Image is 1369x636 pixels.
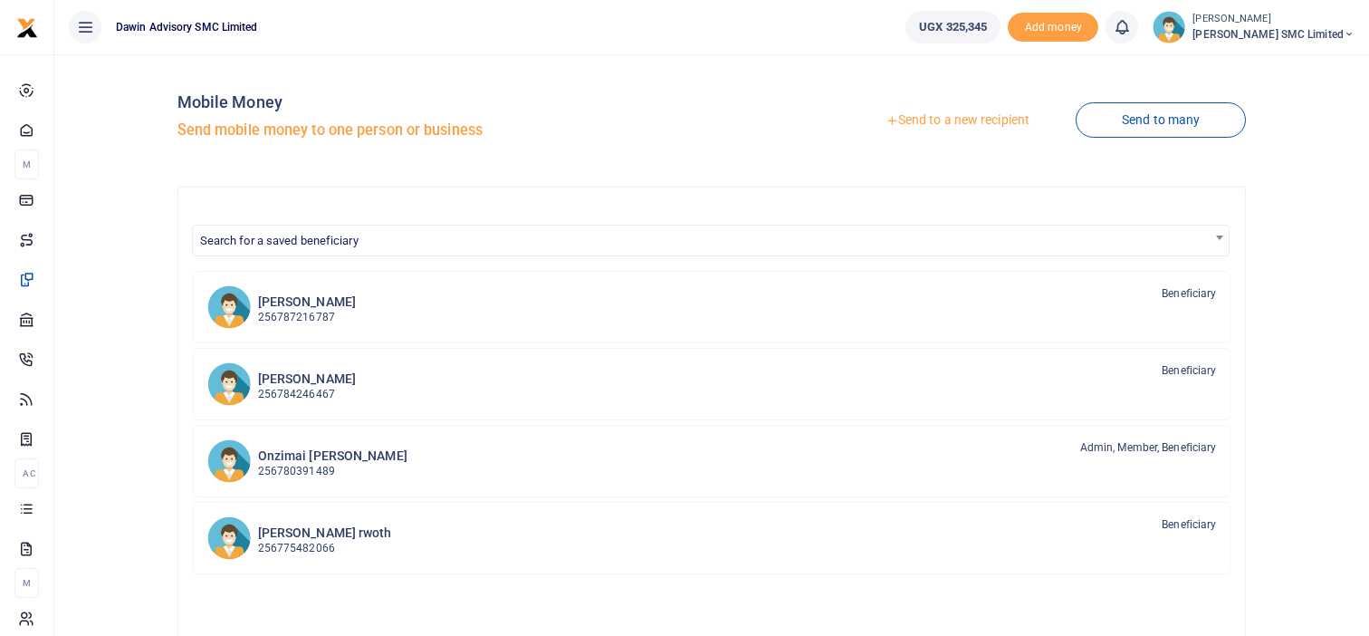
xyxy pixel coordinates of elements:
a: logo-small logo-large logo-large [16,20,38,34]
img: ROr [207,516,251,560]
span: Beneficiary [1162,285,1216,302]
img: LO [207,285,251,329]
img: logo-small [16,17,38,39]
a: UGX 325,345 [905,11,1000,43]
h6: [PERSON_NAME] [258,294,356,310]
span: Admin, Member, Beneficiary [1080,439,1217,456]
span: Add money [1008,13,1098,43]
a: MG [PERSON_NAME] 256784246467 Beneficiary [193,348,1231,420]
span: [PERSON_NAME] SMC Limited [1192,26,1355,43]
img: MG [207,362,251,406]
p: 256784246467 [258,386,356,403]
span: Search for a saved beneficiary [192,225,1230,256]
h6: [PERSON_NAME] [258,371,356,387]
a: OFd Onzimai [PERSON_NAME] 256780391489 Admin, Member, Beneficiary [193,425,1231,497]
img: profile-user [1153,11,1185,43]
p: 256780391489 [258,463,407,480]
span: UGX 325,345 [919,18,987,36]
li: Wallet ballance [898,11,1008,43]
a: Send to a new recipient [839,104,1076,137]
a: LO [PERSON_NAME] 256787216787 Beneficiary [193,271,1231,343]
p: 256775482066 [258,540,392,557]
h6: Onzimai [PERSON_NAME] [258,448,407,464]
a: Add money [1008,19,1098,33]
span: Dawin Advisory SMC Limited [109,19,265,35]
a: ROr [PERSON_NAME] rwoth 256775482066 Beneficiary [193,502,1231,574]
span: Beneficiary [1162,362,1216,379]
h5: Send mobile money to one person or business [177,121,704,140]
span: Beneficiary [1162,516,1216,533]
p: 256787216787 [258,309,356,326]
li: Ac [14,458,39,488]
li: M [14,149,39,179]
h4: Mobile Money [177,92,704,112]
a: profile-user [PERSON_NAME] [PERSON_NAME] SMC Limited [1153,11,1355,43]
small: [PERSON_NAME] [1192,12,1355,27]
li: M [14,568,39,598]
a: Send to many [1076,102,1246,138]
li: Toup your wallet [1008,13,1098,43]
span: Search for a saved beneficiary [200,234,359,247]
img: OFd [207,439,251,483]
span: Search for a saved beneficiary [193,226,1230,254]
h6: [PERSON_NAME] rwoth [258,525,392,541]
